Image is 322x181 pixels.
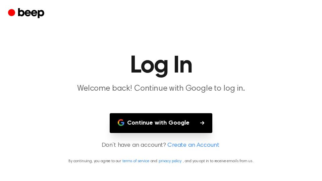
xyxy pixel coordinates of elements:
[122,159,149,163] a: terms of service
[167,141,219,150] a: Create an Account
[8,158,314,164] p: By continuing, you agree to our and , and you opt in to receive emails from us.
[8,141,314,150] p: Don’t have an account?
[159,159,181,163] a: privacy policy
[110,113,212,133] button: Continue with Google
[8,7,46,20] a: Beep
[8,54,314,78] h1: Log In
[32,83,290,94] p: Welcome back! Continue with Google to log in.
